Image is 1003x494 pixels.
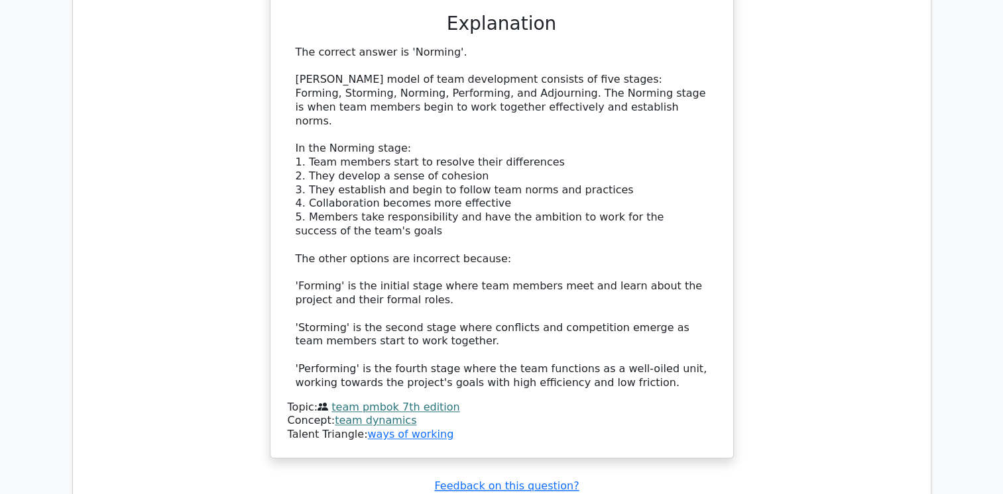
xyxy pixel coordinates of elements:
[288,414,716,428] div: Concept:
[434,479,579,492] a: Feedback on this question?
[296,13,708,35] h3: Explanation
[331,401,459,413] a: team pmbok 7th edition
[288,401,716,442] div: Talent Triangle:
[335,414,416,426] a: team dynamics
[296,46,708,390] div: The correct answer is 'Norming'. [PERSON_NAME] model of team development consists of five stages:...
[288,401,716,415] div: Topic:
[367,428,453,440] a: ways of working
